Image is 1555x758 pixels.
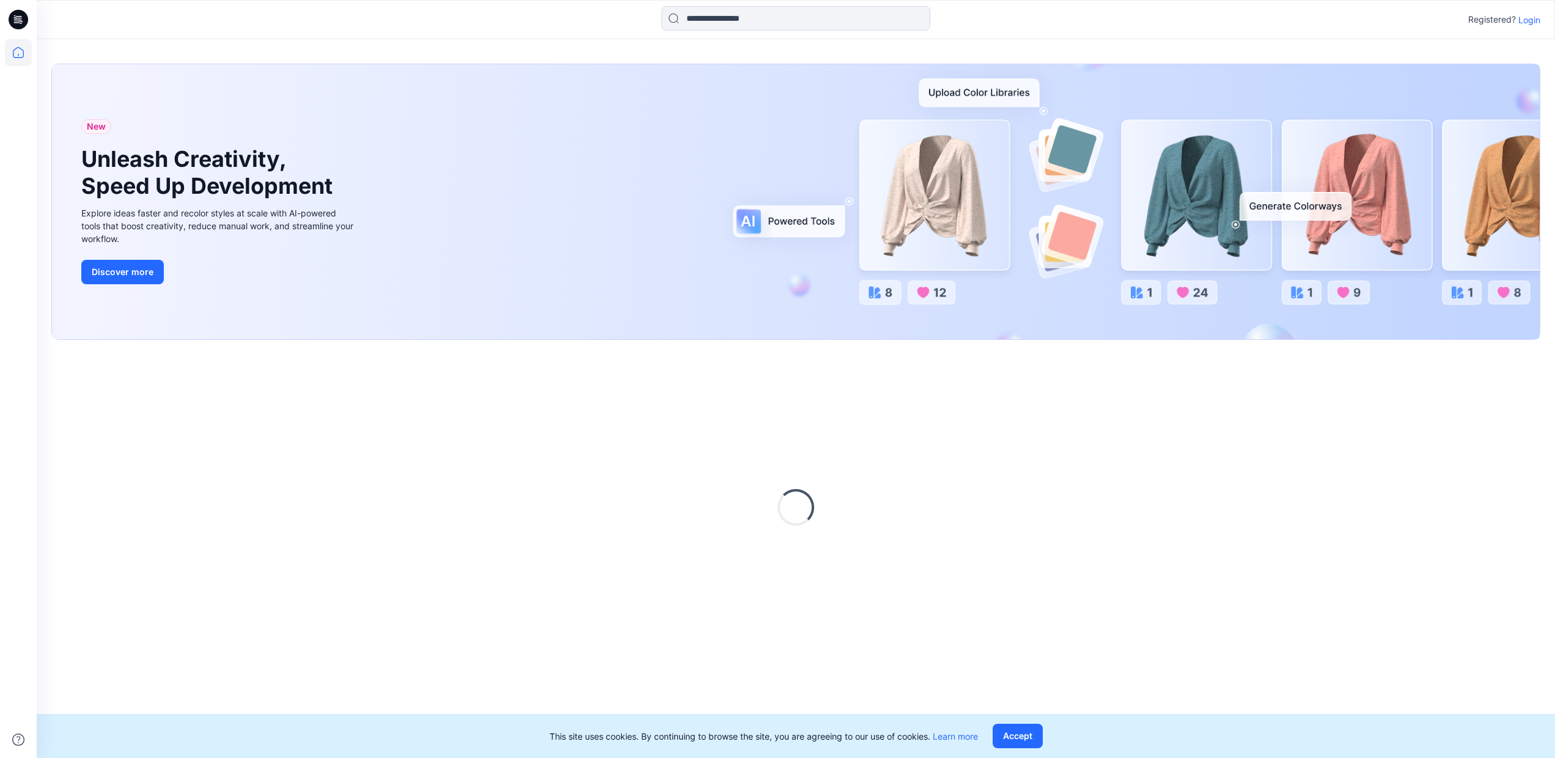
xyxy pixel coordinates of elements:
[933,731,978,741] a: Learn more
[550,730,978,743] p: This site uses cookies. By continuing to browse the site, you are agreeing to our use of cookies.
[81,146,338,199] h1: Unleash Creativity, Speed Up Development
[81,260,356,284] a: Discover more
[993,724,1043,748] button: Accept
[1468,12,1516,27] p: Registered?
[81,207,356,245] div: Explore ideas faster and recolor styles at scale with AI-powered tools that boost creativity, red...
[81,260,164,284] button: Discover more
[87,119,106,134] span: New
[1518,13,1540,26] p: Login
